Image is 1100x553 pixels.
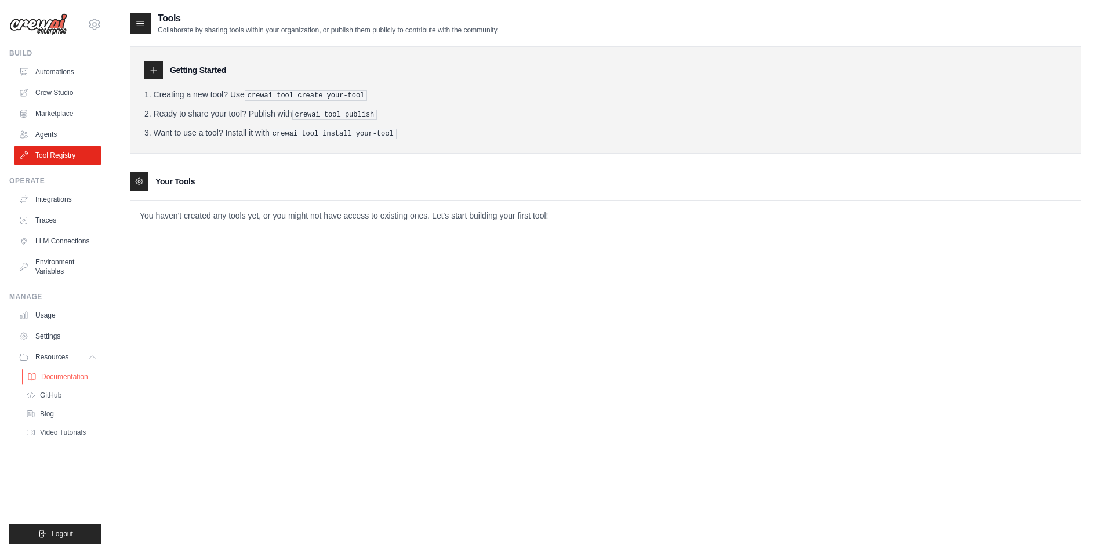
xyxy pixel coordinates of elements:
[270,129,397,139] pre: crewai tool install your-tool
[21,387,101,403] a: GitHub
[292,110,377,120] pre: crewai tool publish
[14,327,101,345] a: Settings
[14,146,101,165] a: Tool Registry
[144,108,1067,120] li: Ready to share your tool? Publish with
[22,369,103,385] a: Documentation
[144,127,1067,139] li: Want to use a tool? Install it with
[144,89,1067,101] li: Creating a new tool? Use
[14,253,101,281] a: Environment Variables
[14,104,101,123] a: Marketplace
[158,26,499,35] p: Collaborate by sharing tools within your organization, or publish them publicly to contribute wit...
[130,201,1081,231] p: You haven't created any tools yet, or you might not have access to existing ones. Let's start bui...
[14,348,101,366] button: Resources
[35,352,68,362] span: Resources
[41,372,88,381] span: Documentation
[14,125,101,144] a: Agents
[170,64,226,76] h3: Getting Started
[9,49,101,58] div: Build
[245,90,368,101] pre: crewai tool create your-tool
[14,83,101,102] a: Crew Studio
[9,292,101,301] div: Manage
[14,306,101,325] a: Usage
[9,176,101,185] div: Operate
[52,529,73,539] span: Logout
[14,190,101,209] a: Integrations
[40,409,54,419] span: Blog
[40,391,61,400] span: GitHub
[9,13,67,35] img: Logo
[21,406,101,422] a: Blog
[21,424,101,441] a: Video Tutorials
[14,211,101,230] a: Traces
[158,12,499,26] h2: Tools
[9,524,101,544] button: Logout
[40,428,86,437] span: Video Tutorials
[14,232,101,250] a: LLM Connections
[155,176,195,187] h3: Your Tools
[14,63,101,81] a: Automations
